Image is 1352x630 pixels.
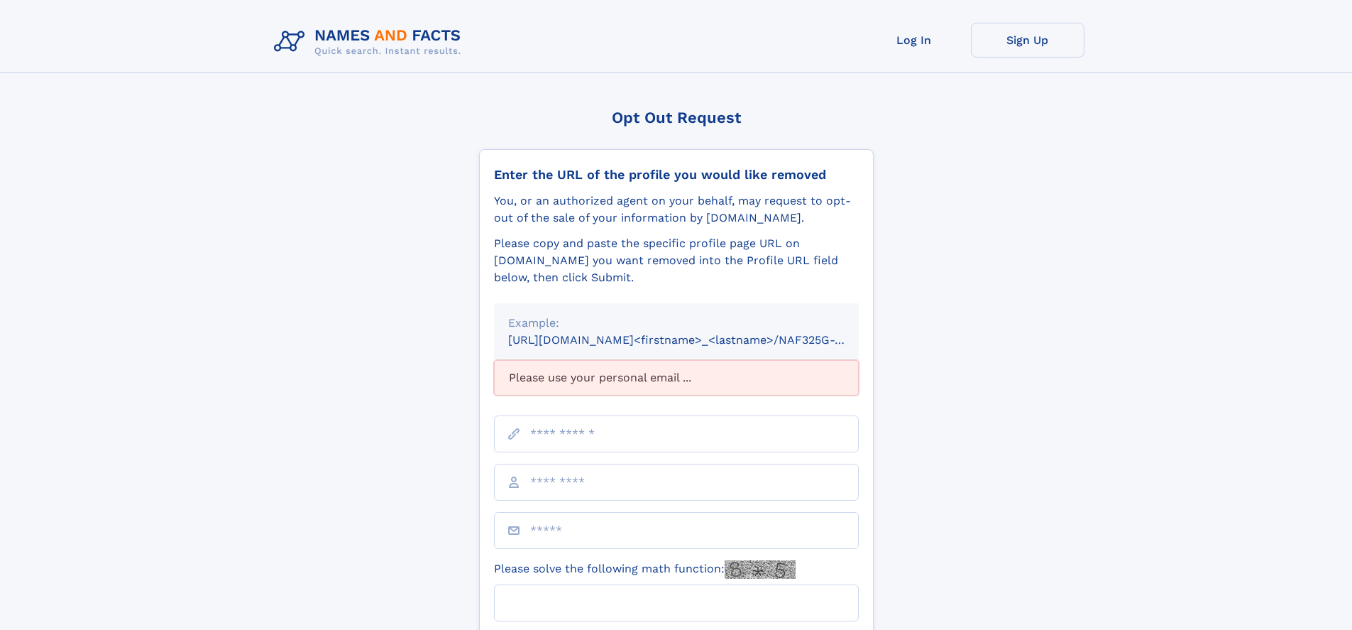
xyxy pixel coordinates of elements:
a: Log In [857,23,971,58]
small: [URL][DOMAIN_NAME]<firstname>_<lastname>/NAF325G-xxxxxxxx [508,333,886,347]
div: Opt Out Request [479,109,874,126]
div: Please copy and paste the specific profile page URL on [DOMAIN_NAME] you want removed into the Pr... [494,235,859,286]
a: Sign Up [971,23,1084,58]
div: Example: [508,315,845,332]
div: Please use your personal email ... [494,360,859,396]
label: Please solve the following math function: [494,560,796,579]
div: Enter the URL of the profile you would like removed [494,167,859,183]
div: You, or an authorized agent on your behalf, may request to opt-out of the sale of your informatio... [494,192,859,227]
img: Logo Names and Facts [268,23,473,61]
